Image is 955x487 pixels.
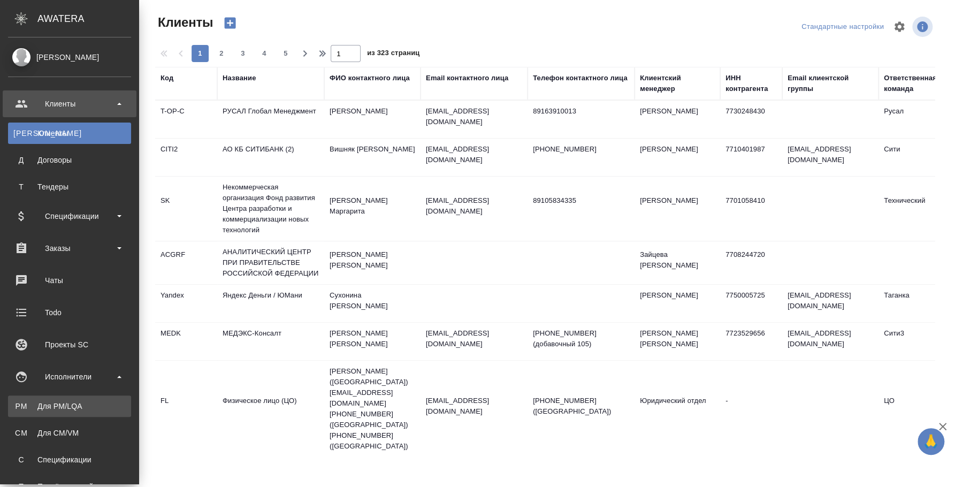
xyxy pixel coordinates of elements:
td: [PERSON_NAME] Маргарита [324,190,421,227]
div: Todo [8,305,131,321]
a: ССпецификации [8,449,131,470]
div: ИНН контрагента [725,73,777,94]
td: АНАЛИТИЧЕСКИЙ ЦЕНТР ПРИ ПРАВИТЕЛЬСТВЕ РОССИЙСКОЙ ФЕДЕРАЦИИ [217,241,324,284]
p: [EMAIL_ADDRESS][DOMAIN_NAME] [426,144,522,165]
button: Создать [217,14,243,32]
div: Клиенты [13,128,126,139]
td: [PERSON_NAME] [PERSON_NAME] [324,323,421,360]
td: Yandex [155,285,217,322]
td: - [720,390,782,428]
span: Клиенты [155,14,213,31]
td: Яндекс Деньги / ЮМани [217,285,324,322]
button: 🙏 [918,428,944,455]
td: РУСАЛ Глобал Менеджмент [217,101,324,138]
button: 5 [277,45,294,62]
td: ACGRF [155,244,217,281]
td: Юридический отдел [635,390,720,428]
td: [PERSON_NAME] ([GEOGRAPHIC_DATA]) [EMAIL_ADDRESS][DOMAIN_NAME] [PHONE_NUMBER] ([GEOGRAPHIC_DATA])... [324,361,421,457]
td: [EMAIL_ADDRESS][DOMAIN_NAME] [782,323,878,360]
p: 89163910013 [533,106,629,117]
td: 7730248430 [720,101,782,138]
div: Спецификации [8,208,131,224]
p: [EMAIL_ADDRESS][DOMAIN_NAME] [426,195,522,217]
td: АО КБ СИТИБАНК (2) [217,139,324,176]
div: AWATERA [37,8,139,29]
p: [PHONE_NUMBER] (добавочный 105) [533,328,629,349]
td: CITI2 [155,139,217,176]
p: 89105834335 [533,195,629,206]
td: 7708244720 [720,244,782,281]
td: 7710401987 [720,139,782,176]
div: Спецификации [13,454,126,465]
span: 3 [234,48,251,59]
td: 7750005725 [720,285,782,322]
div: Для CM/VM [13,428,126,438]
div: Email контактного лица [426,73,508,83]
a: PMДля PM/LQA [8,395,131,417]
div: Заказы [8,240,131,256]
td: 7723529656 [720,323,782,360]
td: Физическое лицо (ЦО) [217,390,324,428]
p: [EMAIL_ADDRESS][DOMAIN_NAME] [426,106,522,127]
td: Вишняк [PERSON_NAME] [324,139,421,176]
p: [EMAIL_ADDRESS][DOMAIN_NAME] [426,328,522,349]
a: ДДоговоры [8,149,131,171]
a: [PERSON_NAME]Клиенты [8,123,131,144]
div: Договоры [13,155,126,165]
td: Сухонина [PERSON_NAME] [324,285,421,322]
td: [PERSON_NAME] [635,101,720,138]
div: ФИО контактного лица [330,73,410,83]
td: MEDK [155,323,217,360]
td: [PERSON_NAME] [635,285,720,322]
button: 3 [234,45,251,62]
span: 4 [256,48,273,59]
span: 2 [213,48,230,59]
td: [PERSON_NAME] [PERSON_NAME] [324,244,421,281]
div: Email клиентской группы [788,73,873,94]
div: Телефон контактного лица [533,73,628,83]
span: 5 [277,48,294,59]
div: Клиенты [8,96,131,112]
div: Проекты SC [8,337,131,353]
a: CMДля CM/VM [8,422,131,444]
div: Чаты [8,272,131,288]
td: 7701058410 [720,190,782,227]
div: split button [799,19,887,35]
td: [PERSON_NAME] [635,139,720,176]
div: Код [161,73,173,83]
span: из 323 страниц [367,47,419,62]
td: T-OP-C [155,101,217,138]
span: 🙏 [922,430,940,453]
a: Todo [3,299,136,326]
td: Некоммерческая организация Фонд развития Центра разработки и коммерциализации новых технологий [217,177,324,241]
td: [EMAIL_ADDRESS][DOMAIN_NAME] [782,139,878,176]
button: 4 [256,45,273,62]
a: Проекты SC [3,331,136,358]
div: Исполнители [8,369,131,385]
div: Клиентский менеджер [640,73,715,94]
td: [EMAIL_ADDRESS][DOMAIN_NAME] [782,285,878,322]
td: FL [155,390,217,428]
p: [PHONE_NUMBER] [533,144,629,155]
div: Название [223,73,256,83]
span: Посмотреть информацию [912,17,935,37]
p: [PHONE_NUMBER] ([GEOGRAPHIC_DATA]) [533,395,629,417]
td: [PERSON_NAME] [635,190,720,227]
td: SK [155,190,217,227]
a: ТТендеры [8,176,131,197]
div: Для PM/LQA [13,401,126,412]
div: Тендеры [13,181,126,192]
td: Зайцева [PERSON_NAME] [635,244,720,281]
p: [EMAIL_ADDRESS][DOMAIN_NAME] [426,395,522,417]
td: [PERSON_NAME] [PERSON_NAME] [635,323,720,360]
td: МЕДЭКС-Консалт [217,323,324,360]
div: [PERSON_NAME] [8,51,131,63]
a: Чаты [3,267,136,294]
td: [PERSON_NAME] [324,101,421,138]
span: Настроить таблицу [887,14,912,40]
button: 2 [213,45,230,62]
